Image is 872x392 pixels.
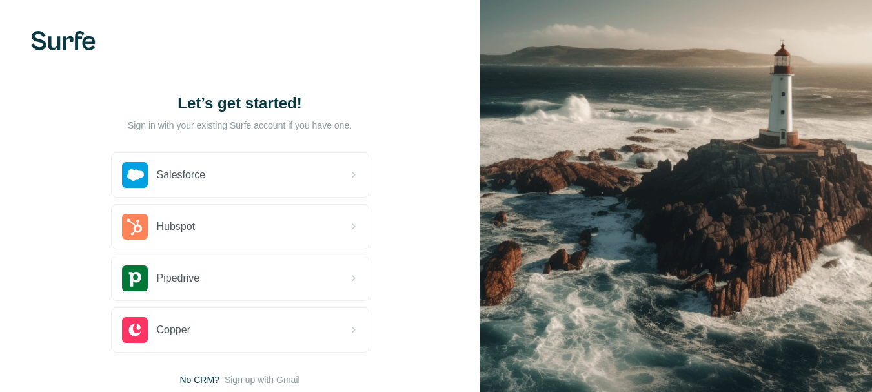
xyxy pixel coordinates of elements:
[31,31,96,50] img: Surfe's logo
[111,93,369,114] h1: Let’s get started!
[122,162,148,188] img: salesforce's logo
[128,119,352,132] p: Sign in with your existing Surfe account if you have one.
[157,322,190,338] span: Copper
[122,265,148,291] img: pipedrive's logo
[157,219,196,234] span: Hubspot
[179,373,219,386] span: No CRM?
[122,317,148,343] img: copper's logo
[122,214,148,240] img: hubspot's logo
[157,167,206,183] span: Salesforce
[225,373,300,386] button: Sign up with Gmail
[157,271,200,286] span: Pipedrive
